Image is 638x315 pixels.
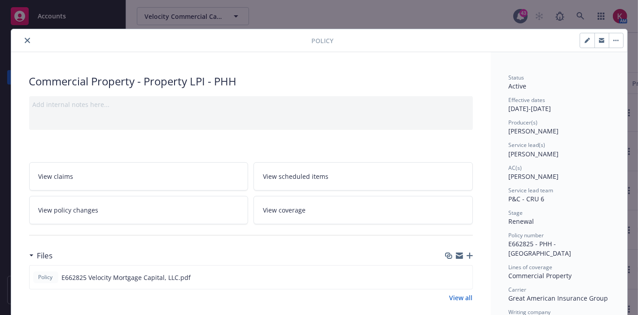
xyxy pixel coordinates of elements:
span: Stage [509,209,523,217]
div: Files [29,250,53,262]
span: View coverage [263,205,306,215]
button: close [22,35,33,46]
span: [PERSON_NAME] [509,150,559,158]
span: Service lead(s) [509,141,546,149]
a: View coverage [253,196,473,224]
h3: Files [37,250,53,262]
span: P&C - CRU 6 [509,195,545,203]
a: View claims [29,162,249,191]
span: Lines of coverage [509,263,553,271]
span: Renewal [509,217,534,226]
span: Policy [312,36,334,45]
span: Status [509,74,524,81]
div: Commercial Property [509,271,609,280]
button: preview file [461,273,469,282]
div: Commercial Property - Property LPI - PHH [29,74,473,89]
span: Producer(s) [509,119,538,126]
span: View scheduled items [263,172,328,181]
span: Carrier [509,286,527,293]
div: [DATE] - [DATE] [509,96,609,113]
button: download file [446,273,454,282]
span: Policy [37,273,55,281]
span: View claims [39,172,74,181]
span: [PERSON_NAME] [509,127,559,135]
span: E662825 Velocity Mortgage Capital, LLC.pdf [62,273,191,282]
span: Great American Insurance Group [509,294,608,302]
span: Service lead team [509,186,554,194]
span: View policy changes [39,205,99,215]
div: Add internal notes here... [33,100,469,109]
span: E662825 - PHH - [GEOGRAPHIC_DATA] [509,240,572,257]
a: View scheduled items [253,162,473,191]
a: View all [450,293,473,302]
a: View policy changes [29,196,249,224]
span: Active [509,82,527,90]
span: AC(s) [509,164,522,172]
span: [PERSON_NAME] [509,172,559,181]
span: Policy number [509,231,544,239]
span: Effective dates [509,96,546,104]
